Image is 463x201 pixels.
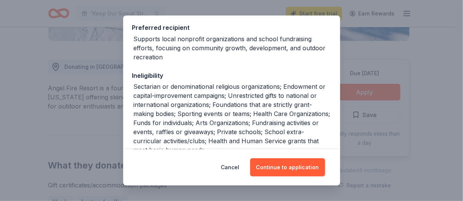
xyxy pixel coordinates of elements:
div: Preferred recipient [132,23,331,32]
div: Ineligibility [132,71,331,80]
button: Cancel [221,158,240,176]
div: Supports local nonprofit organizations and school fundraising efforts, focusing on community grow... [134,34,331,62]
div: Sectarian or denominational religious organizations; Endowment or capital-improvement campaigns; ... [134,82,331,155]
button: Continue to application [250,158,325,176]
